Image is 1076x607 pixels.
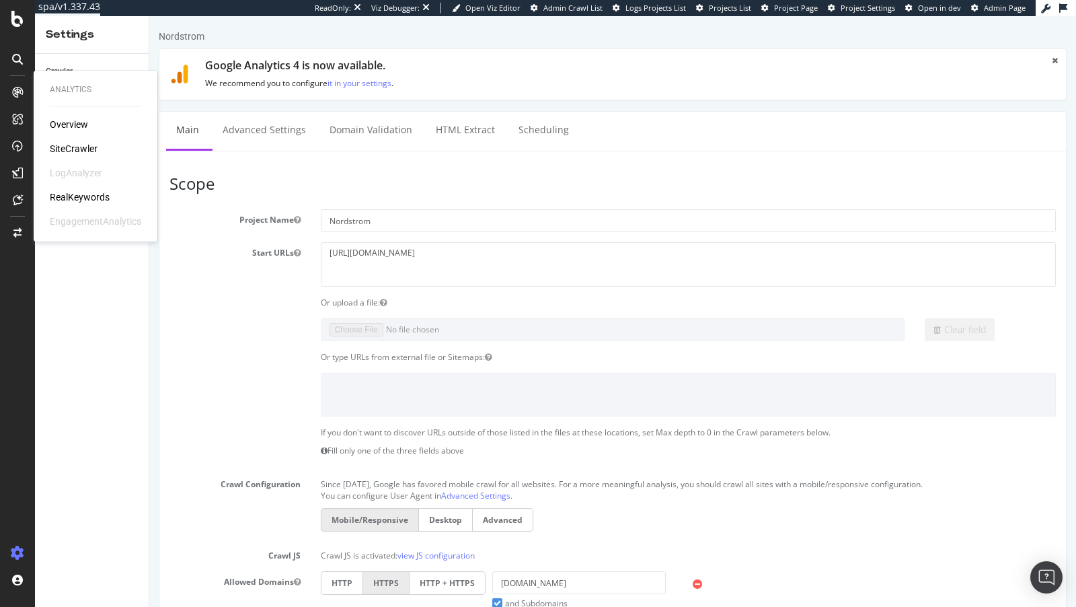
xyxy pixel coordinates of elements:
div: Settings [46,27,138,42]
textarea: [URL][DOMAIN_NAME] [171,226,907,270]
span: Project Settings [841,3,895,13]
div: Open Intercom Messenger [1030,561,1063,594]
span: Admin Page [984,3,1026,13]
span: Logs Projects List [625,3,686,13]
a: RealKeywords [50,190,110,204]
p: You can configure User Agent in . [171,474,907,485]
a: Domain Validation [170,96,273,133]
a: Scheduling [359,96,430,133]
label: Project Name [10,193,161,209]
a: Project Page [761,3,818,13]
label: and Subdomains [343,581,418,593]
a: Open in dev [905,3,961,13]
label: Start URLs [10,226,161,242]
a: HTML Extract [276,96,356,133]
button: Allowed Domains [145,560,151,571]
div: EngagementAnalytics [50,215,141,228]
span: Project Page [774,3,818,13]
div: Crawler [46,65,73,79]
label: Crawl JS [10,529,161,545]
a: Admin Crawl List [531,3,603,13]
a: Admin Page [971,3,1026,13]
label: HTTP + HTTPS [260,555,336,579]
span: Open in dev [918,3,961,13]
label: HTTP [171,555,213,579]
p: Fill only one of the three fields above [171,429,907,440]
a: Open Viz Editor [452,3,521,13]
button: Project Name [145,198,151,209]
label: Desktop [269,492,323,515]
span: Admin Crawl List [543,3,603,13]
a: Advanced Settings [292,474,361,485]
label: Advanced [323,492,384,515]
div: LogAnalyzer [50,166,102,180]
a: Advanced Settings [63,96,167,133]
button: Start URLs [145,231,151,242]
a: Overview [50,118,88,131]
a: Crawler [46,65,139,79]
div: Nordstrom [9,13,55,27]
label: Allowed Domains [10,555,161,571]
label: HTTPS [213,555,260,579]
a: Projects List [696,3,751,13]
div: Or upload a file: [161,281,917,292]
label: Mobile/Responsive [171,492,269,515]
div: ReadOnly: [315,3,351,13]
p: If you don't want to discover URLs outside of those listed in the files at these locations, set M... [171,410,907,422]
a: Logs Projects List [613,3,686,13]
a: Project Settings [828,3,895,13]
span: Open Viz Editor [465,3,521,13]
a: Main [17,96,60,133]
h1: Google Analytics 4 is now available. [56,44,886,56]
div: Or type URLs from external file or Sitemaps: [161,335,917,347]
p: We recommend you to configure . [56,61,886,73]
div: Viz Debugger: [371,3,420,13]
span: Projects List [709,3,751,13]
h3: Scope [20,159,907,176]
label: Crawl Configuration [10,458,161,474]
div: Analytics [50,84,141,96]
a: it in your settings [178,61,242,73]
img: ga4.9118ffdc1441.svg [21,48,40,67]
a: view JS configuration [248,534,325,545]
a: SiteCrawler [50,142,98,155]
p: Crawl JS is activated: [171,529,907,545]
p: Since [DATE], Google has favored mobile crawl for all websites. For a more meaningful analysis, y... [171,458,907,474]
